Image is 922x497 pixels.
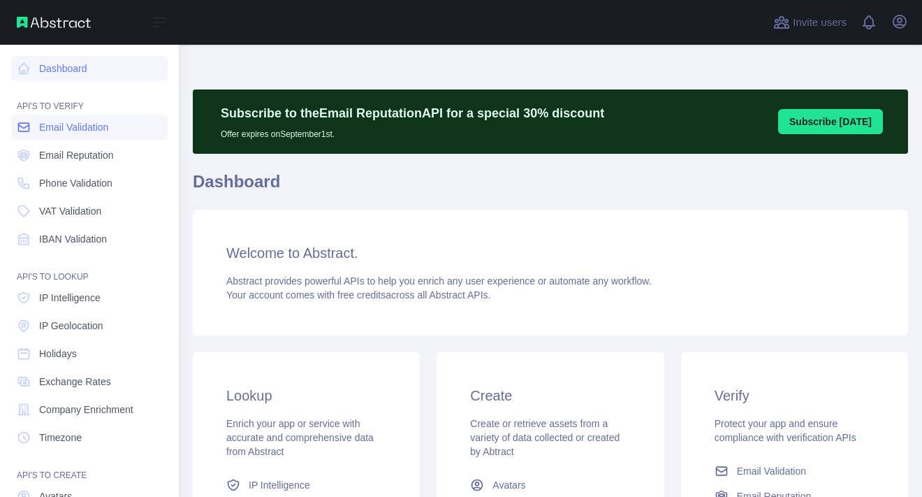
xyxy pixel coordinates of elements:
[470,418,620,457] span: Create or retrieve assets from a variety of data collected or created by Abtract
[39,232,107,246] span: IBAN Validation
[11,313,168,338] a: IP Geolocation
[39,176,112,190] span: Phone Validation
[39,347,77,361] span: Holidays
[39,403,133,417] span: Company Enrichment
[193,171,908,204] h1: Dashboard
[11,341,168,366] a: Holidays
[39,204,101,218] span: VAT Validation
[226,418,374,457] span: Enrich your app or service with accurate and comprehensive data from Abstract
[709,459,880,484] a: Email Validation
[715,418,856,443] span: Protect your app and ensure compliance with verification APIs
[11,425,168,450] a: Timezone
[770,11,849,34] button: Invite users
[221,123,604,140] p: Offer expires on September 1st.
[249,478,310,492] span: IP Intelligence
[492,478,525,492] span: Avatars
[11,285,168,310] a: IP Intelligence
[39,431,82,445] span: Timezone
[226,386,386,405] h3: Lookup
[11,143,168,168] a: Email Reputation
[39,291,101,305] span: IP Intelligence
[737,464,806,478] span: Email Validation
[226,289,490,301] span: Your account comes with across all Abstract APIs.
[11,369,168,394] a: Exchange Rates
[11,115,168,140] a: Email Validation
[11,56,168,81] a: Dashboard
[337,289,386,301] span: free credits
[39,319,103,333] span: IP Geolocation
[11,199,168,224] a: VAT Validation
[470,386,630,405] h3: Create
[226,243,875,263] h3: Welcome to Abstract.
[11,226,168,252] a: IBAN Validation
[221,103,604,123] p: Subscribe to the Email Reputation API for a special 30 % discount
[11,397,168,422] a: Company Enrichment
[11,171,168,196] a: Phone Validation
[793,15,847,31] span: Invite users
[39,148,114,162] span: Email Reputation
[715,386,875,405] h3: Verify
[226,275,652,287] span: Abstract provides powerful APIs to help you enrich any user experience or automate any workflow.
[11,453,168,481] div: API'S TO CREATE
[778,109,883,134] button: Subscribe [DATE]
[11,84,168,112] div: API'S TO VERIFY
[17,17,91,28] img: Abstract API
[39,375,111,389] span: Exchange Rates
[39,120,108,134] span: Email Validation
[11,254,168,282] div: API'S TO LOOKUP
